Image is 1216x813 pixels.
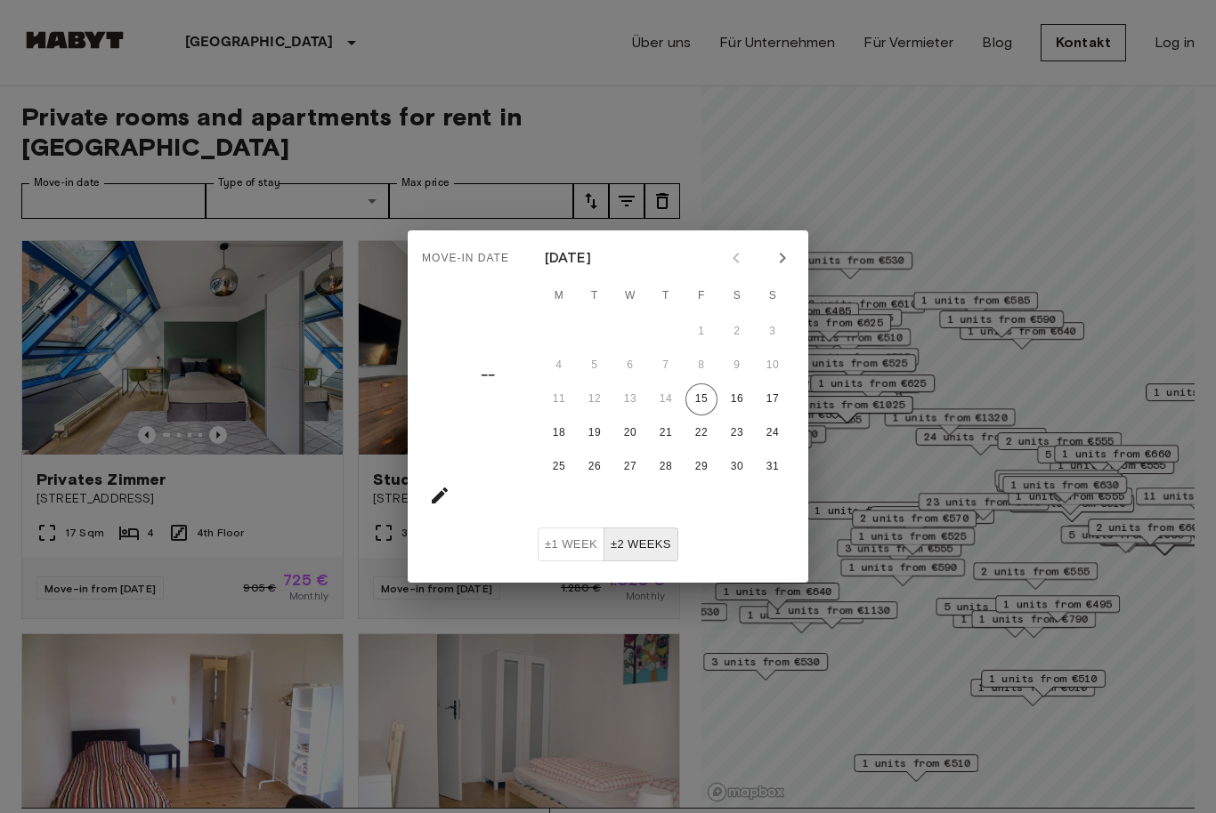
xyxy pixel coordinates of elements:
span: Tuesday [579,278,611,314]
div: Move In Flexibility [538,527,678,562]
button: 31 [757,451,789,483]
span: Monday [543,278,575,314]
button: 22 [685,417,717,449]
button: 30 [721,451,753,483]
div: [DATE] [545,247,591,269]
span: Move-in date [422,245,509,273]
button: 28 [650,451,682,483]
button: 18 [543,417,575,449]
button: 20 [614,417,646,449]
span: Saturday [721,278,753,314]
button: Next month [767,243,798,273]
span: Sunday [757,278,789,314]
button: ±1 week [538,527,604,562]
h4: –– [481,358,495,392]
button: calendar view is open, go to text input view [422,478,458,513]
button: 15 [685,383,717,415]
button: 19 [579,417,611,449]
span: Thursday [650,278,682,314]
button: 21 [650,417,682,449]
button: 26 [579,451,611,483]
button: 25 [543,451,575,483]
button: ±2 weeks [604,527,678,562]
button: 29 [685,451,717,483]
span: Friday [685,278,717,314]
button: 24 [757,417,789,449]
button: 17 [757,383,789,415]
span: Wednesday [614,278,646,314]
button: 16 [721,383,753,415]
button: 27 [614,451,646,483]
button: 23 [721,417,753,449]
